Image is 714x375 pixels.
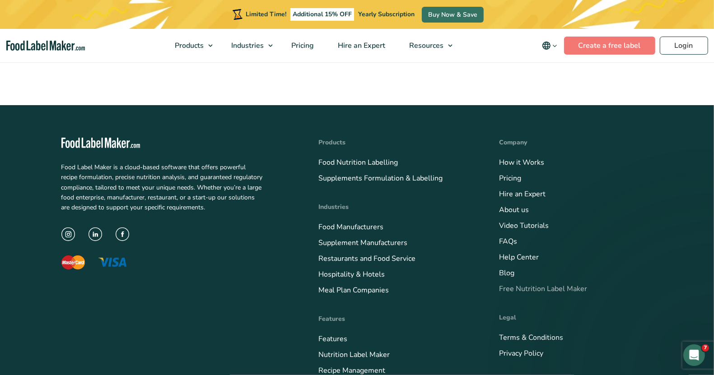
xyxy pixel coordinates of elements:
[290,8,354,21] span: Additional 15% OFF
[319,138,472,147] h4: Products
[499,268,515,278] a: Blog
[499,221,549,231] a: Video Tutorials
[319,157,398,167] a: Food Nutrition Labelling
[319,350,390,360] a: Nutrition Label Maker
[499,205,529,215] a: About us
[98,258,126,267] img: The Visa logo with blue letters and a yellow flick above the
[564,37,655,55] a: Create a free label
[499,138,653,147] h4: Company
[246,10,286,19] span: Limited Time!
[61,227,75,241] img: instagram icon
[319,269,385,279] a: Hospitality & Hotels
[499,284,588,294] a: Free Nutrition Label Maker
[326,29,395,62] a: Hire an Expert
[319,254,416,264] a: Restaurants and Food Service
[660,37,708,55] a: Login
[358,10,415,19] span: Yearly Subscription
[280,29,324,62] a: Pricing
[499,348,544,358] a: Privacy Policy
[172,41,205,51] span: Products
[499,173,522,183] a: Pricing
[499,157,545,167] a: How it Works
[683,344,705,366] iframe: Intercom live chat
[163,29,217,62] a: Products
[319,285,389,295] a: Meal Plan Companies
[499,252,539,262] a: Help Center
[61,255,85,269] img: The Mastercard logo displaying a red circle saying
[319,222,384,232] a: Food Manufacturers
[499,189,546,199] a: Hire an Expert
[702,344,709,352] span: 7
[335,41,386,51] span: Hire an Expert
[397,29,457,62] a: Resources
[319,202,472,212] h4: Industries
[219,29,277,62] a: Industries
[61,138,140,148] img: Food Label Maker - white
[319,238,408,248] a: Supplement Manufacturers
[229,41,265,51] span: Industries
[499,313,653,322] h4: Legal
[499,236,518,246] a: FAQs
[289,41,315,51] span: Pricing
[61,162,263,213] p: Food Label Maker is a cloud-based software that offers powerful recipe formulation, precise nutri...
[499,333,564,343] a: Terms & Conditions
[406,41,444,51] span: Resources
[319,314,472,324] h4: Features
[422,7,484,23] a: Buy Now & Save
[319,334,348,344] a: Features
[319,173,443,183] a: Supplements Formulation & Labelling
